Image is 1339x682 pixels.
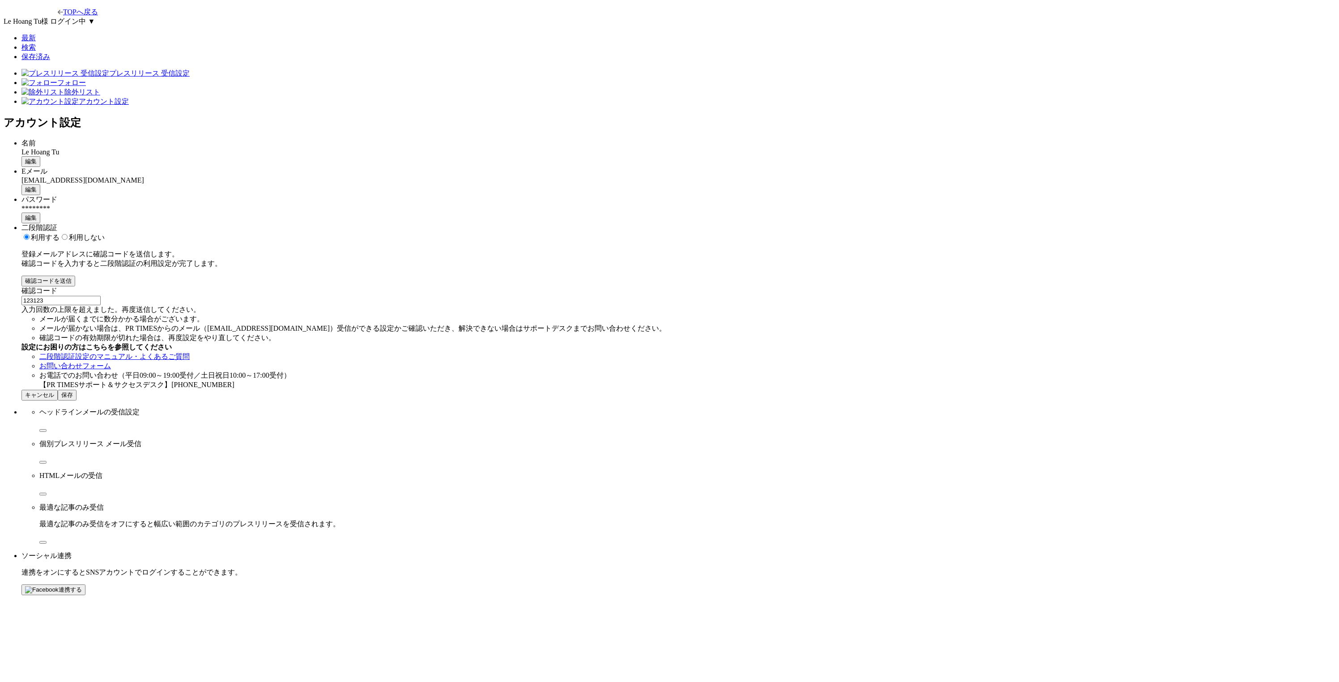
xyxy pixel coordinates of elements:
[21,78,57,88] img: フォロー
[4,17,1335,26] div: 様 ログイン中 ▼
[21,156,40,167] button: 編集
[39,315,1335,324] li: メールが届くまでに数分かかる場合がございます。
[21,88,64,97] img: 除外リスト
[4,17,41,25] span: Le Hoang Tu
[59,586,82,593] span: 連携する
[25,158,37,165] span: 編集
[39,408,1335,417] p: ヘッドラインメールの受信設定
[39,333,1335,343] li: 確認コードの有効期限が切れた場合は、再度設定をやり直してください。
[24,234,30,240] input: 利用する
[61,392,73,398] span: 保存
[25,214,37,221] span: 編集
[21,195,1335,205] div: パスワード
[21,97,1335,107] a: アカウント設定アカウント設定
[21,213,40,223] button: 編集
[21,167,1335,176] div: Eメール
[21,97,79,107] img: アカウント設定
[21,584,85,595] button: 連携する
[109,69,190,77] span: プレスリリース 受信設定
[25,277,72,284] span: 確認コードを送信
[21,184,40,195] button: 編集
[21,53,50,60] a: 保存済み
[39,324,1335,333] li: メールが届かない場合は、PR TIMESからのメール（[EMAIL_ADDRESS][DOMAIN_NAME]）受信ができる設定かご確認いただき、解決できない場合はサポートデスクまでお問い合わせ...
[21,568,1335,577] p: 連携をオンにするとSNSアカウントでログインすることができます。
[39,439,1335,449] p: 個別プレスリリース メール受信
[21,88,1335,97] a: 除外リスト除外リスト
[21,78,1335,88] a: フォローフォロー
[21,296,101,305] input: 2段階認証の確認コードを入力する
[25,186,37,193] span: 編集
[21,34,36,42] a: 最新
[39,353,190,360] a: 二段階認証設定のマニュアル・よくあるご質問
[21,176,1335,184] div: [EMAIL_ADDRESS][DOMAIN_NAME]
[58,8,98,16] a: PR TIMESのトップページはこちら
[69,234,105,241] span: 利用しない
[21,223,1335,233] div: 二段階認証
[39,362,111,370] a: お問い合わせフォーム
[21,69,109,78] img: プレスリリース 受信設定
[21,276,75,286] button: 確認コードを送信
[4,69,1335,107] nav: サイドメニュー
[39,471,1335,481] p: HTMLメールの受信
[25,392,54,398] span: キャンセル
[58,390,77,401] button: 保存
[21,551,1335,561] p: ソーシャル連携
[21,43,36,51] a: 検索
[21,286,1335,296] div: 確認コード
[39,371,1335,390] li: お電話でのお問い合わせ（平日09:00～19:00受付／土日祝日10:00～17:00受付） 【PR TIMESサポート＆サクセスデスク】[PHONE_NUMBER]
[62,234,68,240] input: 利用しない
[4,115,1335,130] h2: アカウント設定
[21,139,1335,148] div: 名前
[39,520,1335,529] p: 最適な記事のみ受信をオフにすると幅広い範囲のカテゴリのプレスリリースを受信されます。
[21,250,1335,269] p: 登録メールアドレスに確認コードを送信します。 確認コードを入力すると二段階認証の利用設定が完了します。
[21,343,172,351] b: 設定にお困りの方はこちらを参照してください
[21,306,200,313] span: 入力回数の上限を超えました。再度送信してください。
[21,69,1335,78] a: プレスリリース 受信設定プレスリリース 受信設定
[31,234,60,241] span: 利用する
[4,8,58,16] a: PR TIMESのトップページはこちら
[64,88,100,96] span: 除外リスト
[57,79,86,86] span: フォロー
[39,503,1335,512] p: 最適な記事のみ受信
[21,390,58,401] button: キャンセル
[21,148,1335,156] div: Le Hoang Tu
[25,586,59,593] img: Facebook
[79,98,129,105] span: アカウント設定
